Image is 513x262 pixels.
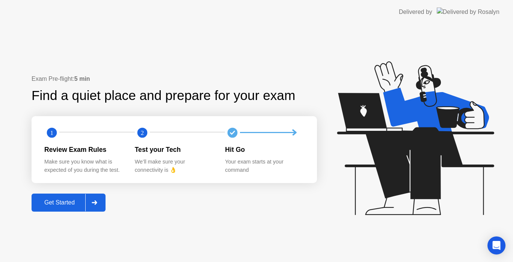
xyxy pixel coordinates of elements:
[135,145,213,154] div: Test your Tech
[135,158,213,174] div: We’ll make sure your connectivity is 👌
[487,236,505,254] div: Open Intercom Messenger
[44,158,123,174] div: Make sure you know what is expected of you during the test.
[32,194,106,212] button: Get Started
[141,129,144,136] text: 2
[74,76,90,82] b: 5 min
[32,74,317,83] div: Exam Pre-flight:
[44,145,123,154] div: Review Exam Rules
[32,86,296,106] div: Find a quiet place and prepare for your exam
[225,145,303,154] div: Hit Go
[50,129,53,136] text: 1
[399,8,432,17] div: Delivered by
[34,199,85,206] div: Get Started
[225,158,303,174] div: Your exam starts at your command
[437,8,499,16] img: Delivered by Rosalyn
